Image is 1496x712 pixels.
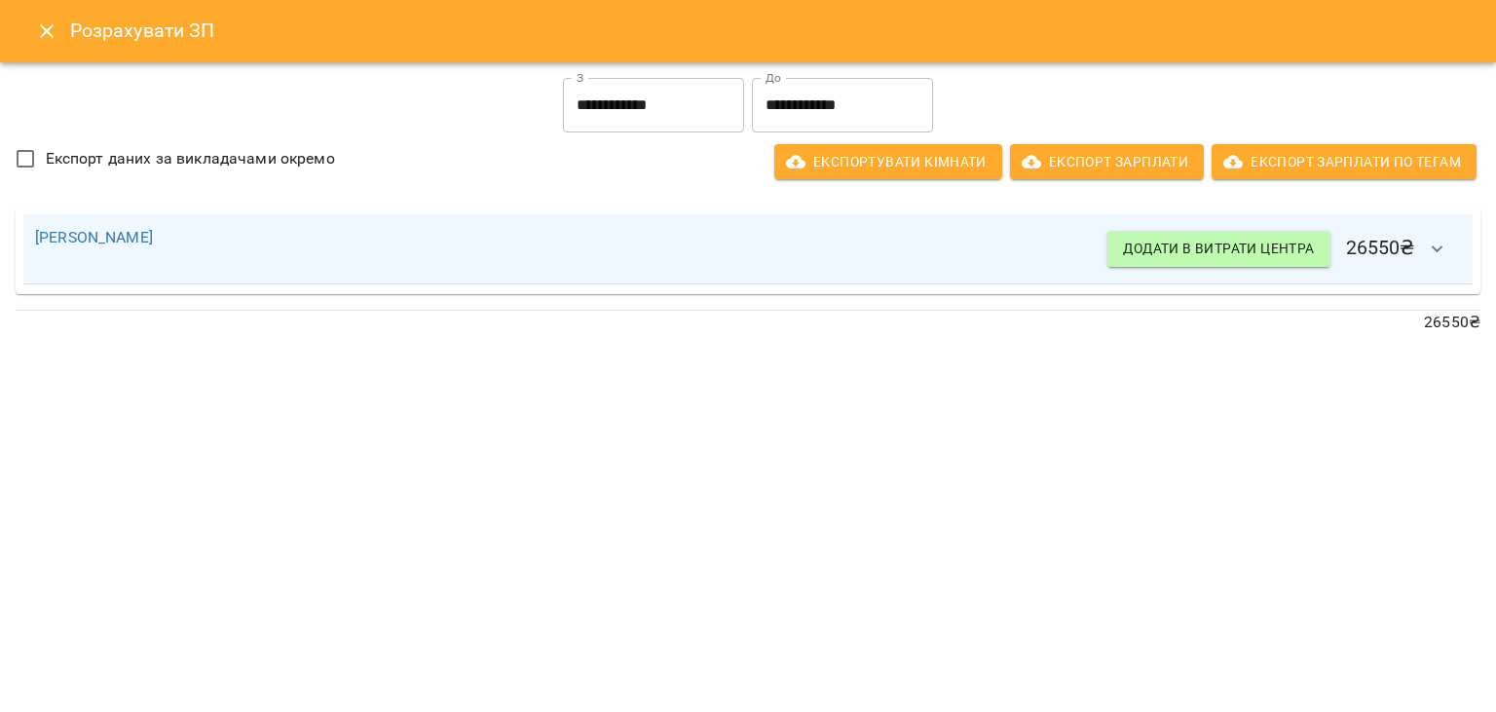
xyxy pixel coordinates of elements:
[1107,226,1461,273] h6: 26550 ₴
[46,147,335,170] span: Експорт даних за викладачами окремо
[1212,144,1477,179] button: Експорт Зарплати по тегам
[1227,150,1461,173] span: Експорт Зарплати по тегам
[16,311,1480,334] p: 26550 ₴
[1010,144,1204,179] button: Експорт Зарплати
[1026,150,1188,173] span: Експорт Зарплати
[1107,231,1329,266] button: Додати в витрати центра
[70,16,1473,46] h6: Розрахувати ЗП
[1123,237,1314,260] span: Додати в витрати центра
[790,150,987,173] span: Експортувати кімнати
[35,228,153,246] a: [PERSON_NAME]
[23,8,70,55] button: Close
[774,144,1002,179] button: Експортувати кімнати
